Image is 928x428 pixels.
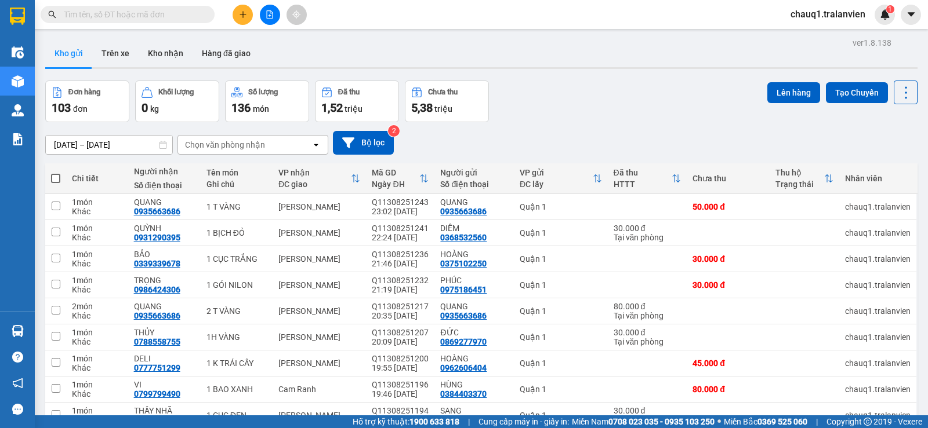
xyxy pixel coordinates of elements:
[206,385,267,394] div: 1 BAO XANH
[239,10,247,19] span: plus
[845,280,911,290] div: chauq1.tralanvien
[333,131,394,155] button: Bộ lọc
[225,81,309,122] button: Số lượng136món
[372,337,429,346] div: 20:09 [DATE]
[287,5,307,25] button: aim
[693,174,764,183] div: Chưa thu
[278,280,361,290] div: [PERSON_NAME]
[206,411,267,420] div: 1 CỤC ĐEN
[372,354,429,363] div: Q11308251200
[845,385,911,394] div: chauq1.tralanvien
[233,5,253,25] button: plus
[134,415,180,425] div: 0938625608
[767,82,820,103] button: Lên hàng
[440,180,508,189] div: Số điện thoại
[864,418,872,426] span: copyright
[409,417,459,426] strong: 1900 633 818
[770,163,839,194] th: Toggle SortBy
[72,406,122,415] div: 1 món
[440,259,487,268] div: 0375102250
[440,337,487,346] div: 0869277970
[440,389,487,398] div: 0384403370
[48,10,56,19] span: search
[845,228,911,237] div: chauq1.tralanvien
[52,101,71,115] span: 103
[888,5,892,13] span: 1
[206,254,267,264] div: 1 CỤC TRẮNG
[816,415,818,428] span: |
[134,197,195,207] div: QUANG
[614,406,681,415] div: 30.000 đ
[614,415,681,425] div: Tại văn phòng
[12,75,24,87] img: warehouse-icon
[520,332,602,342] div: Quận 1
[440,224,508,233] div: DIỄM
[206,202,267,211] div: 1 T VÀNG
[775,180,824,189] div: Trạng thái
[72,328,122,337] div: 1 món
[372,224,429,233] div: Q11308251241
[134,406,195,415] div: THẦY NHÃ
[72,302,122,311] div: 2 món
[440,197,508,207] div: QUANG
[345,104,362,114] span: triệu
[853,36,891,49] div: ver 1.8.138
[72,224,122,233] div: 1 món
[134,311,180,320] div: 0935663686
[72,354,122,363] div: 1 món
[520,254,602,264] div: Quận 1
[338,88,360,96] div: Đã thu
[520,306,602,316] div: Quận 1
[608,417,715,426] strong: 0708 023 035 - 0935 103 250
[520,202,602,211] div: Quận 1
[468,415,470,428] span: |
[428,88,458,96] div: Chưa thu
[372,233,429,242] div: 22:24 [DATE]
[693,385,764,394] div: 80.000 đ
[134,207,180,216] div: 0935663686
[45,39,92,67] button: Kho gửi
[278,254,361,264] div: [PERSON_NAME]
[134,276,195,285] div: TRỌNG
[10,8,25,25] img: logo-vxr
[372,380,429,389] div: Q11308251196
[388,125,400,137] sup: 2
[278,306,361,316] div: [PERSON_NAME]
[614,224,681,233] div: 30.000 đ
[72,250,122,259] div: 1 món
[278,202,361,211] div: [PERSON_NAME]
[72,389,122,398] div: Khác
[372,285,429,294] div: 21:19 [DATE]
[372,311,429,320] div: 20:35 [DATE]
[134,250,195,259] div: BẢO
[278,228,361,237] div: [PERSON_NAME]
[478,415,569,428] span: Cung cấp máy in - giấy in:
[845,174,911,183] div: Nhân viên
[353,415,459,428] span: Hỗ trợ kỹ thuật:
[266,10,274,19] span: file-add
[693,359,764,368] div: 45.000 đ
[372,415,429,425] div: 19:44 [DATE]
[72,276,122,285] div: 1 món
[206,228,267,237] div: 1 BỊCH ĐỎ
[12,104,24,116] img: warehouse-icon
[134,328,195,337] div: THỦY
[440,311,487,320] div: 0935663686
[520,411,602,420] div: Quận 1
[775,168,824,177] div: Thu hộ
[845,202,911,211] div: chauq1.tralanvien
[193,39,260,67] button: Hàng đã giao
[135,81,219,122] button: Khối lượng0kg
[372,180,419,189] div: Ngày ĐH
[405,81,489,122] button: Chưa thu5,38 triệu
[278,168,351,177] div: VP nhận
[134,389,180,398] div: 0799799490
[440,207,487,216] div: 0935663686
[845,359,911,368] div: chauq1.tralanvien
[278,359,361,368] div: [PERSON_NAME]
[150,104,159,114] span: kg
[372,302,429,311] div: Q11308251217
[273,163,367,194] th: Toggle SortBy
[614,168,672,177] div: Đã thu
[614,337,681,346] div: Tại văn phòng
